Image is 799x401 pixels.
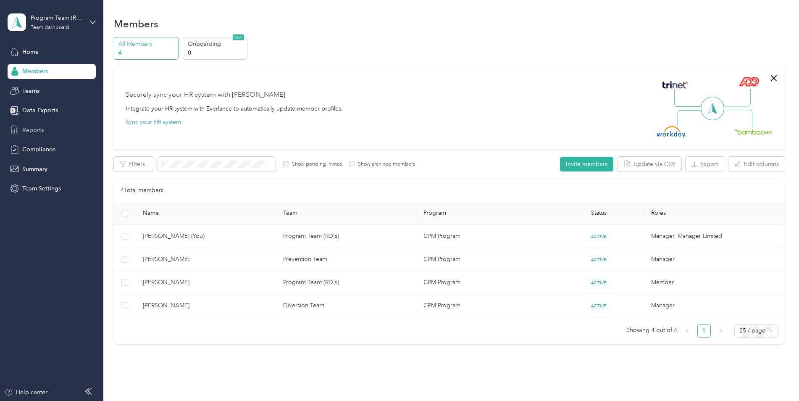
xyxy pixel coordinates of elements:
li: Next Page [714,324,728,338]
li: Previous Page [681,324,694,338]
span: ACTIVE [588,255,609,264]
span: right [718,328,723,333]
h1: Members [114,19,158,28]
td: Program Team (RD's) [276,225,417,248]
td: Member [644,271,785,294]
span: NEW [233,34,244,40]
span: Team Settings [22,184,61,193]
div: Securely sync your HR system with [PERSON_NAME] [126,90,285,100]
th: Name [136,202,276,225]
span: Showing 4 out of 4 [626,324,677,337]
td: Richard Deleon (You) [136,225,276,248]
span: Summary [22,165,47,174]
button: right [714,324,728,338]
span: left [685,328,690,333]
th: Roles [644,202,785,225]
label: Show archived members [355,161,415,168]
td: Manager, Manager Limited [644,225,785,248]
p: 4 [118,48,176,57]
img: Workday [657,126,686,138]
td: Monica Kincade [136,294,276,317]
span: ACTIVE [588,232,609,241]
button: Update via CSV [618,157,681,171]
th: Program [417,202,553,225]
button: Sync your HR system [126,118,181,127]
button: Invite members [560,157,613,171]
span: Reports [22,126,44,135]
td: CPM Program [417,294,553,317]
img: Trinet [660,79,690,91]
p: 4 Total members [121,186,163,195]
button: Edit columns [728,157,785,171]
span: Home [22,47,39,56]
td: Manager [644,248,785,271]
td: Karen Martinez [136,248,276,271]
span: [PERSON_NAME] (You) [143,232,270,241]
img: Line Right Up [721,89,751,107]
span: Teams [22,87,39,95]
a: 1 [698,324,710,337]
p: Onboarding [188,40,245,48]
button: left [681,324,694,338]
span: Data Exports [22,106,58,115]
span: Compliance [22,145,55,154]
td: Prevention Team [276,248,417,271]
td: Program Team (RD's) [276,271,417,294]
img: ADP [739,77,759,87]
span: ACTIVE [588,278,609,287]
div: Integrate your HR system with Everlance to automatically update member profiles. [126,104,343,113]
th: Status [553,202,644,225]
div: Team dashboard [31,25,69,30]
span: ACTIVE [588,301,609,310]
th: Team [276,202,417,225]
div: Page Size [734,324,778,338]
img: Line Right Down [723,110,752,128]
span: [PERSON_NAME] [143,301,270,310]
span: Name [143,209,270,216]
img: BambooHR [734,129,773,135]
button: Filters [114,157,154,171]
td: Manager [644,294,785,317]
div: Program Team (RD's) [31,13,83,22]
span: [PERSON_NAME] [143,255,270,264]
span: 25 / page [739,324,773,337]
iframe: Everlance-gr Chat Button Frame [752,354,799,401]
td: CPM Program [417,248,553,271]
td: CPM Program [417,225,553,248]
td: CPM Program [417,271,553,294]
img: Line Left Up [674,89,704,107]
td: Anthony Alvarez [136,271,276,294]
button: Export [686,157,724,171]
span: Members [22,67,48,76]
button: Help center [5,388,47,397]
img: Line Left Down [677,110,707,127]
p: All Members [118,40,176,48]
span: [PERSON_NAME] [143,278,270,287]
label: Show pending invites [289,161,342,168]
td: Diversion Team [276,294,417,317]
p: 0 [188,48,245,57]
